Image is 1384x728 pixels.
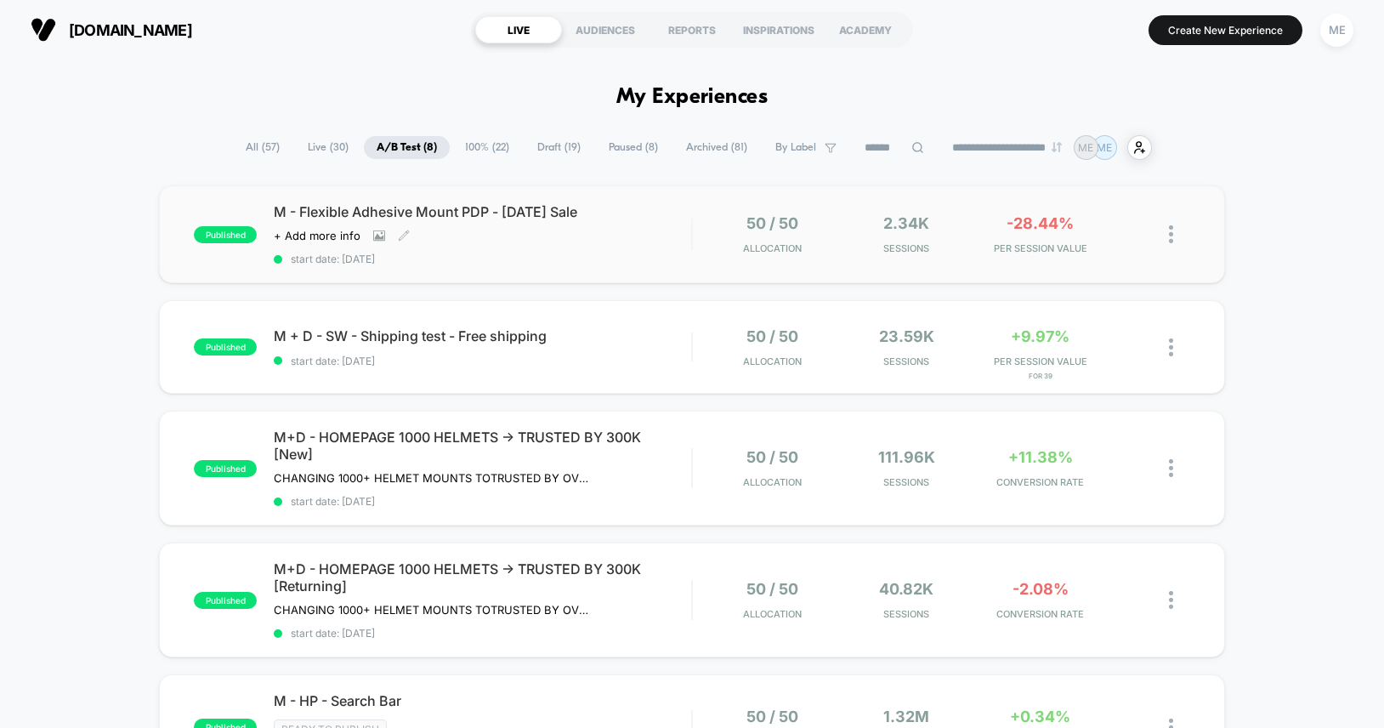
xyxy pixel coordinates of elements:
[1010,708,1070,725] span: +0.34%
[452,136,522,159] span: 100% ( 22 )
[31,17,56,43] img: Visually logo
[1078,141,1093,154] p: ME
[364,136,450,159] span: A/B Test ( 8 )
[746,327,798,345] span: 50 / 50
[233,136,292,159] span: All ( 57 )
[978,242,1103,254] span: PER SESSION VALUE
[26,16,197,43] button: [DOMAIN_NAME]
[843,608,969,620] span: Sessions
[978,372,1103,380] span: for 39
[878,448,935,466] span: 111.96k
[274,471,589,485] span: CHANGING 1000+ HELMET MOUNTS TOTRUSTED BY OVER 300,000 RIDERS ON HOMEPAGE DESKTOP AND MOBILE
[746,448,798,466] span: 50 / 50
[1007,214,1074,232] span: -28.44%
[1052,142,1062,152] img: end
[822,16,909,43] div: ACADEMY
[274,253,691,265] span: start date: [DATE]
[879,327,934,345] span: 23.59k
[775,141,816,154] span: By Label
[616,85,769,110] h1: My Experiences
[1169,459,1173,477] img: close
[879,580,933,598] span: 40.82k
[743,242,802,254] span: Allocation
[274,692,691,709] span: M - HP - Search Bar
[1012,580,1069,598] span: -2.08%
[883,214,929,232] span: 2.34k
[649,16,735,43] div: REPORTS
[562,16,649,43] div: AUDIENCES
[295,136,361,159] span: Live ( 30 )
[1169,591,1173,609] img: close
[1169,338,1173,356] img: close
[274,560,691,594] span: M+D - HOMEPAGE 1000 HELMETS -> TRUSTED BY 300K [Returning]
[746,214,798,232] span: 50 / 50
[274,203,691,220] span: M - Flexible Adhesive Mount PDP - [DATE] Sale
[274,229,360,242] span: + Add more info
[1008,448,1073,466] span: +11.38%
[1097,141,1112,154] p: ME
[746,580,798,598] span: 50 / 50
[274,429,691,463] span: M+D - HOMEPAGE 1000 HELMETS -> TRUSTED BY 300K [New]
[743,355,802,367] span: Allocation
[735,16,822,43] div: INSPIRATIONS
[1149,15,1302,45] button: Create New Experience
[1315,13,1358,48] button: ME
[978,608,1103,620] span: CONVERSION RATE
[1169,225,1173,243] img: close
[1320,14,1353,47] div: ME
[743,476,802,488] span: Allocation
[1011,327,1069,345] span: +9.97%
[194,226,257,243] span: published
[596,136,671,159] span: Paused ( 8 )
[69,21,192,39] span: [DOMAIN_NAME]
[194,338,257,355] span: published
[843,355,969,367] span: Sessions
[843,242,969,254] span: Sessions
[274,495,691,508] span: start date: [DATE]
[746,708,798,725] span: 50 / 50
[274,627,691,640] span: start date: [DATE]
[743,608,802,620] span: Allocation
[274,355,691,367] span: start date: [DATE]
[194,592,257,609] span: published
[274,327,691,344] span: M + D - SW - Shipping test - Free shipping
[843,476,969,488] span: Sessions
[525,136,593,159] span: Draft ( 19 )
[883,708,929,725] span: 1.32M
[194,460,257,477] span: published
[978,355,1103,367] span: PER SESSION VALUE
[978,476,1103,488] span: CONVERSION RATE
[274,603,589,617] span: CHANGING 1000+ HELMET MOUNTS TOTRUSTED BY OVER 300,000 RIDERS ON HOMEPAGE DESKTOP AND MOBILERETUR...
[475,16,562,43] div: LIVE
[673,136,760,159] span: Archived ( 81 )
